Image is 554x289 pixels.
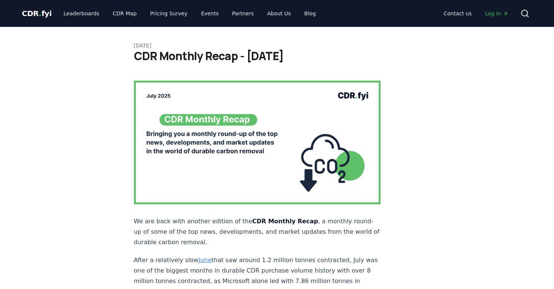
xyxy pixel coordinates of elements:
[107,7,143,20] a: CDR Map
[195,7,225,20] a: Events
[438,7,514,20] nav: Main
[479,7,514,20] a: Log in
[22,8,52,19] a: CDR.fyi
[198,257,212,264] a: June
[134,81,381,204] img: blog post image
[57,7,322,20] nav: Main
[144,7,193,20] a: Pricing Survey
[39,9,41,18] span: .
[57,7,105,20] a: Leaderboards
[252,218,318,225] strong: CDR Monthly Recap
[485,10,508,17] span: Log in
[134,42,420,49] p: [DATE]
[134,49,420,63] h1: CDR Monthly Recap - [DATE]
[22,9,52,18] span: CDR fyi
[226,7,260,20] a: Partners
[438,7,478,20] a: Contact us
[298,7,322,20] a: Blog
[261,7,297,20] a: About Us
[134,216,381,248] p: We are back with another edition of the , a monthly round-up of some of the top news, development...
